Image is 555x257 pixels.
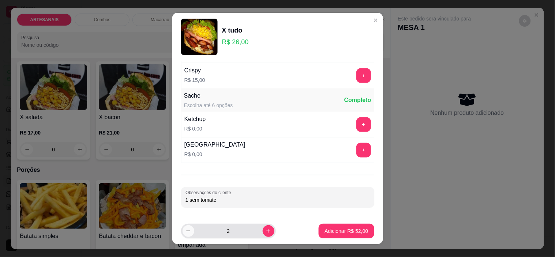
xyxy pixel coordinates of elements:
button: add [356,68,371,83]
button: Adicionar R$ 52,00 [319,224,374,238]
div: Ketchup [184,115,206,124]
button: increase-product-quantity [263,225,274,237]
img: product-image [181,19,218,55]
input: Observações do cliente [185,197,370,204]
p: R$ 15,00 [184,76,205,84]
p: R$ 0,00 [184,151,245,158]
div: Escolha até 6 opções [184,102,233,109]
div: Crispy [184,66,205,75]
div: Completo [344,96,371,105]
label: Observações do cliente [185,190,233,196]
button: add [356,117,371,132]
div: [GEOGRAPHIC_DATA] [184,141,245,150]
div: Sache [184,91,233,100]
p: R$ 26,00 [222,37,249,47]
p: Adicionar R$ 52,00 [325,227,368,235]
button: decrease-product-quantity [183,225,194,237]
button: add [356,143,371,158]
button: Close [370,14,382,26]
div: X tudo [222,25,249,35]
p: R$ 0,00 [184,125,206,133]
